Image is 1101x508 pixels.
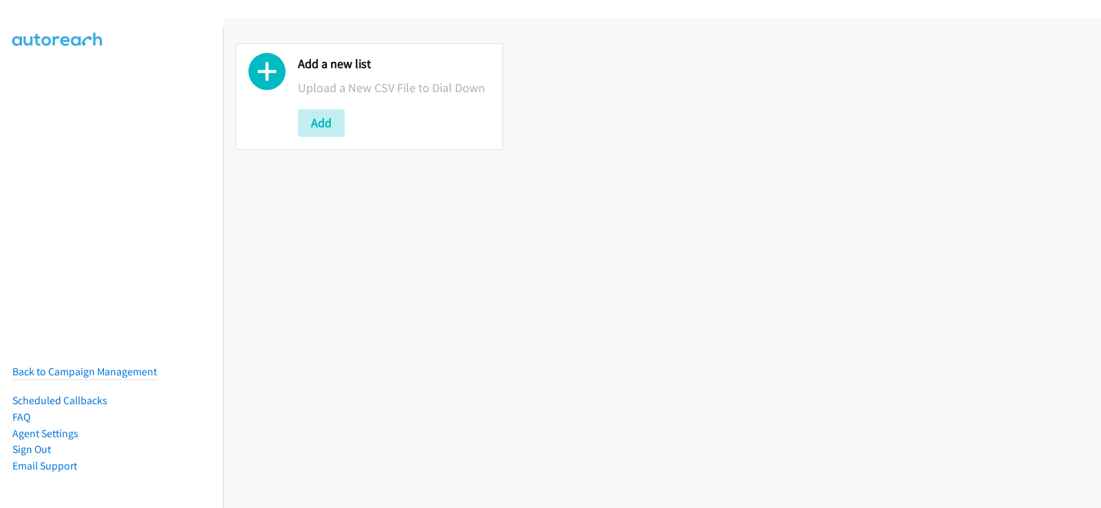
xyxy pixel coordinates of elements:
[298,56,490,72] h2: Add a new list
[298,78,490,97] p: Upload a New CSV File to Dial Down
[12,365,157,378] a: Back to Campaign Management
[298,109,345,137] button: Add
[12,427,78,440] a: Agent Settings
[12,459,77,472] a: Email Support
[12,443,51,456] a: Sign Out
[12,410,30,423] a: FAQ
[12,394,107,407] a: Scheduled Callbacks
